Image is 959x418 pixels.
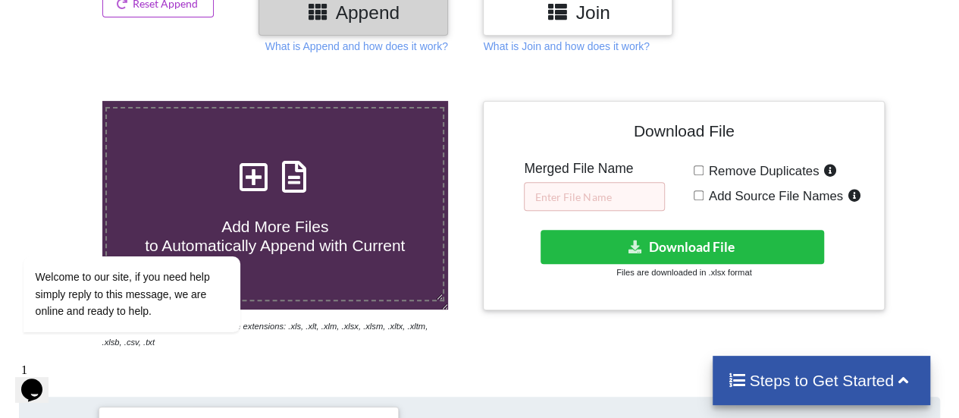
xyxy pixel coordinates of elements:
iframe: chat widget [15,119,288,350]
span: Add Source File Names [704,189,843,203]
h3: Append [270,2,437,24]
p: What is Append and how does it work? [265,39,448,54]
iframe: chat widget [15,357,64,403]
h4: Download File [494,112,873,156]
button: Download File [541,230,825,264]
h4: Steps to Get Started [728,371,915,390]
h3: Join [494,2,661,24]
span: Remove Duplicates [704,164,820,178]
small: Files are downloaded in .xlsx format [616,268,751,277]
span: Welcome to our site, if you need help simply reply to this message, we are online and ready to help. [20,152,195,198]
input: Enter File Name [524,182,665,211]
h5: Merged File Name [524,161,665,177]
p: What is Join and how does it work? [483,39,649,54]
